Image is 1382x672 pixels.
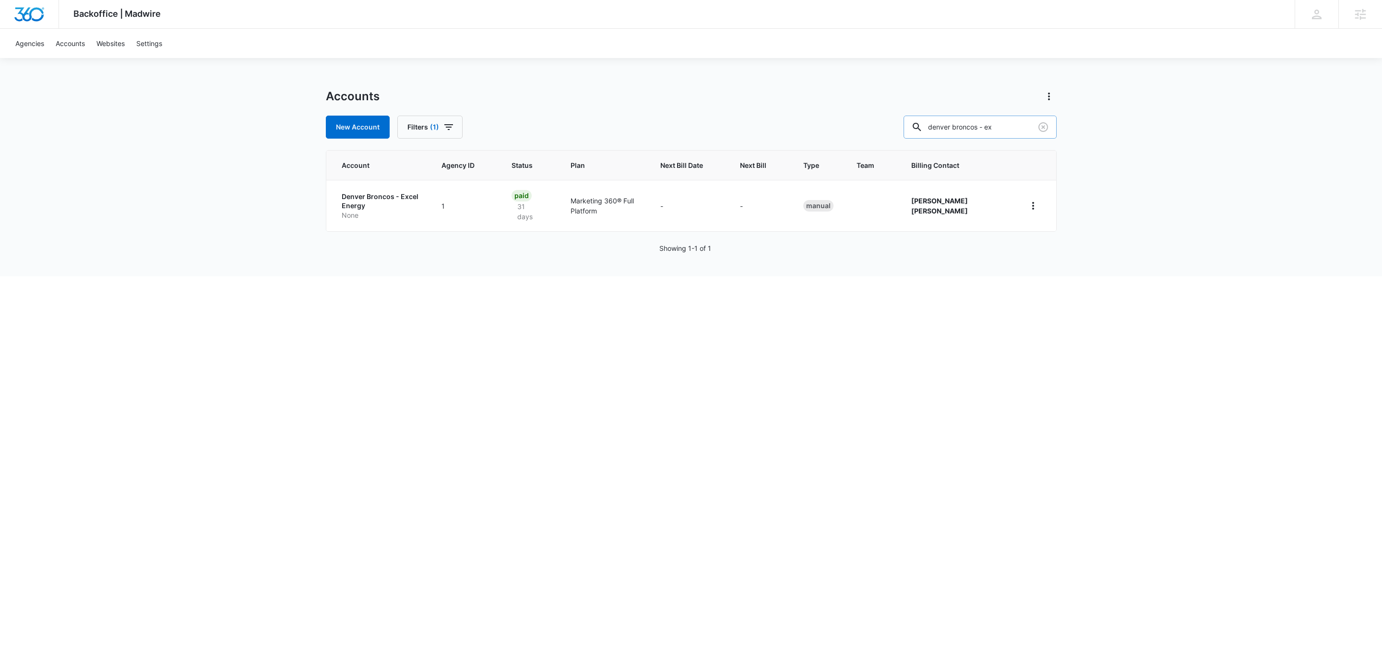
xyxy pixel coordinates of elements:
[649,180,728,231] td: -
[430,124,439,130] span: (1)
[326,89,380,104] h1: Accounts
[342,160,405,170] span: Account
[326,116,390,139] a: New Account
[1025,198,1041,213] button: home
[91,29,131,58] a: Websites
[342,192,419,211] p: Denver Broncos - Excel Energy
[131,29,168,58] a: Settings
[512,160,534,170] span: Status
[904,116,1057,139] input: Search
[571,196,638,216] p: Marketing 360® Full Platform
[430,180,500,231] td: 1
[342,211,419,220] p: None
[740,160,766,170] span: Next Bill
[1041,89,1057,104] button: Actions
[911,197,968,215] strong: [PERSON_NAME] [PERSON_NAME]
[50,29,91,58] a: Accounts
[73,9,161,19] span: Backoffice | Madwire
[728,180,792,231] td: -
[512,201,548,222] p: 31 days
[660,160,703,170] span: Next Bill Date
[397,116,463,139] button: Filters(1)
[803,200,834,212] div: Manual
[571,160,638,170] span: Plan
[803,160,820,170] span: Type
[659,243,711,253] p: Showing 1-1 of 1
[857,160,874,170] span: Team
[342,192,419,220] a: Denver Broncos - Excel EnergyNone
[911,160,1002,170] span: Billing Contact
[1036,119,1051,135] button: Clear
[441,160,475,170] span: Agency ID
[512,190,532,201] div: Paid
[10,29,50,58] a: Agencies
